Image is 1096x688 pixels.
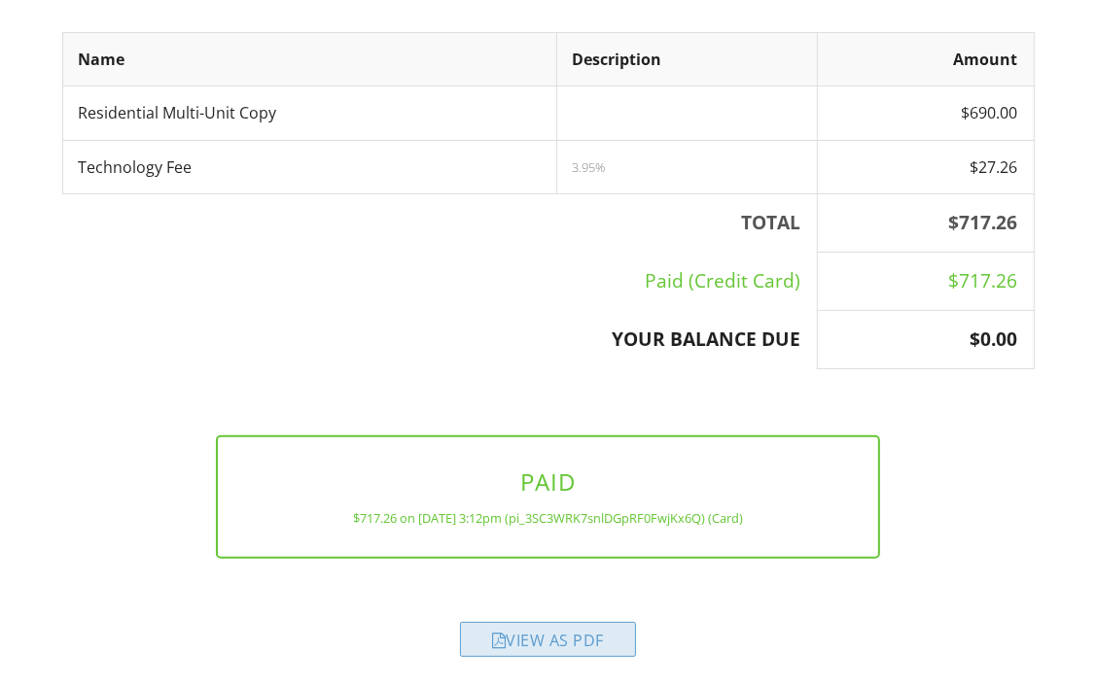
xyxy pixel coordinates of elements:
th: Name [62,32,556,86]
th: Amount [817,32,1034,86]
td: Technology Fee [62,140,556,193]
td: $690.00 [817,86,1034,140]
div: 3.95% [573,159,801,175]
th: TOTAL [62,193,817,252]
td: Paid (Credit Card) [62,252,817,310]
span: Residential Multi-Unit Copy [79,102,277,123]
a: View as PDF [460,634,636,655]
div: View as PDF [460,622,636,657]
th: Description [556,32,817,86]
div: $717.26 on [DATE] 3:12pm (pi_3SC3WRK7snlDGpRF0FwjKx6Q) (Card) [249,510,847,526]
th: $0.00 [817,310,1034,368]
th: $717.26 [817,193,1034,252]
td: $717.26 [817,252,1034,310]
td: $27.26 [817,140,1034,193]
h3: PAID [249,468,847,495]
th: YOUR BALANCE DUE [62,310,817,368]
